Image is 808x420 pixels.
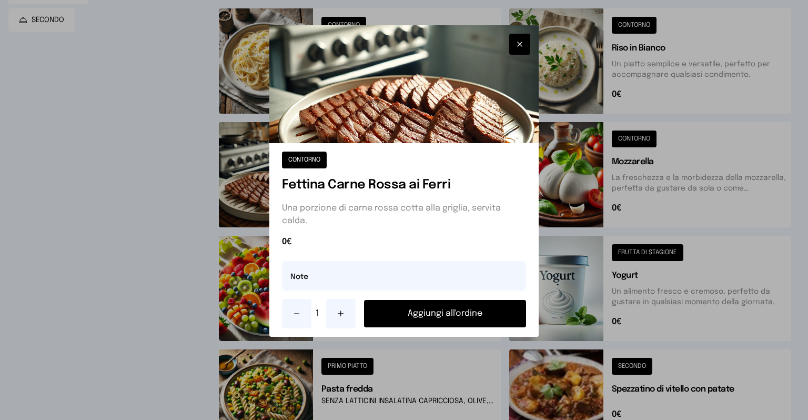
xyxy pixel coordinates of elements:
[282,236,526,248] span: 0€
[282,152,327,168] button: CONTORNO
[269,25,539,143] img: Fettina Carne Rossa ai Ferri
[316,307,322,320] span: 1
[282,202,526,227] p: Una porzione di carne rossa cotta alla griglia, servita calda.
[364,300,526,327] button: Aggiungi all'ordine
[282,177,526,194] h1: Fettina Carne Rossa ai Ferri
